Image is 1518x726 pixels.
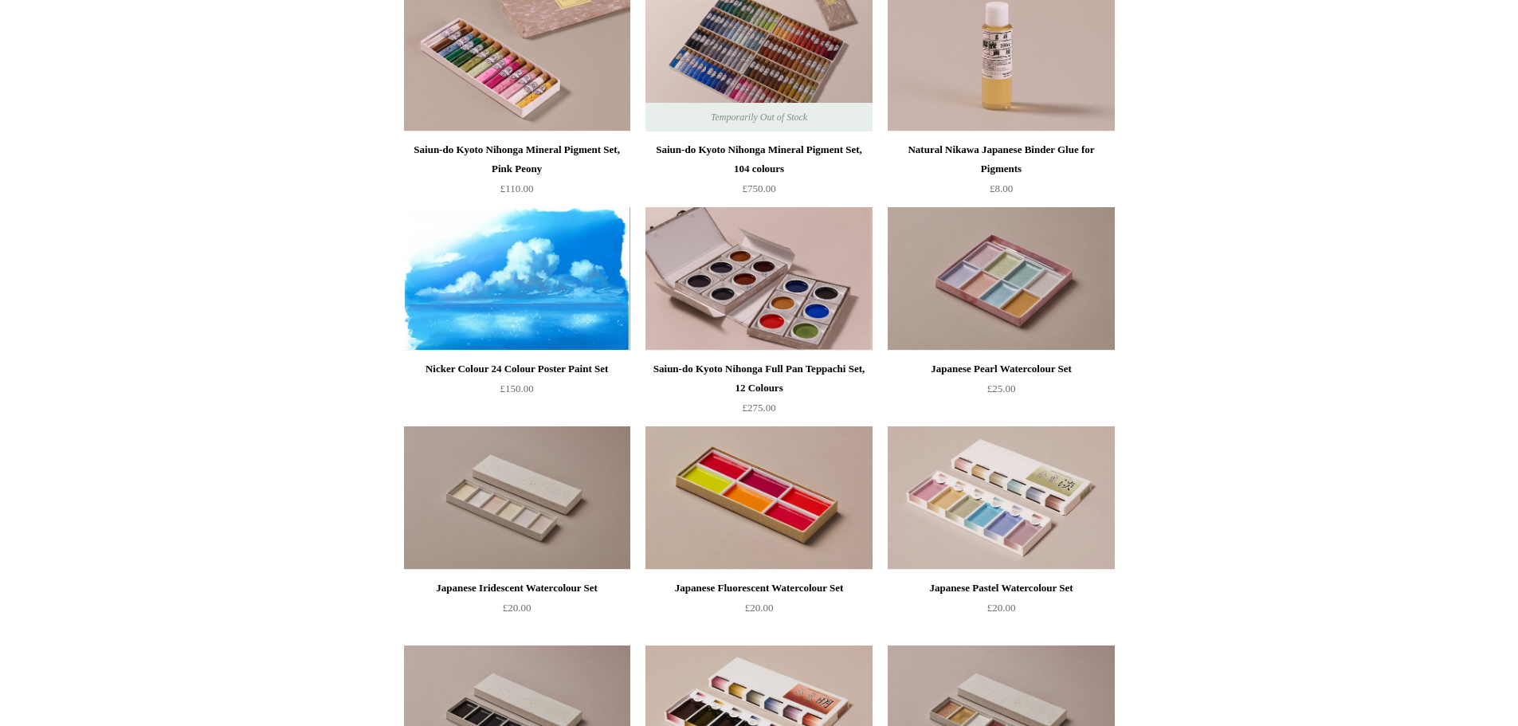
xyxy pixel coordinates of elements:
a: Japanese Iridescent Watercolour Set Japanese Iridescent Watercolour Set [404,426,630,570]
a: Japanese Fluorescent Watercolour Set £20.00 [645,579,872,644]
img: Japanese Pastel Watercolour Set [888,426,1114,570]
a: Japanese Fluorescent Watercolour Set Japanese Fluorescent Watercolour Set [645,426,872,570]
a: Saiun-do Kyoto Nihonga Mineral Pigment Set, Pink Peony £110.00 [404,140,630,206]
a: Nicker Colour 24 Colour Poster Paint Set £150.00 [404,359,630,425]
img: Japanese Fluorescent Watercolour Set [645,426,872,570]
a: Natural Nikawa Japanese Binder Glue for Pigments £8.00 [888,140,1114,206]
a: Nicker Colour 24 Colour Poster Paint Set Nicker Colour 24 Colour Poster Paint Set [404,207,630,351]
a: Japanese Pastel Watercolour Set £20.00 [888,579,1114,644]
span: Temporarily Out of Stock [695,103,823,131]
div: Saiun-do Kyoto Nihonga Full Pan Teppachi Set, 12 Colours [649,359,868,398]
div: Japanese Iridescent Watercolour Set [408,579,626,598]
span: £110.00 [500,182,534,194]
span: £20.00 [745,602,774,614]
img: Japanese Pearl Watercolour Set [888,207,1114,351]
span: £750.00 [742,182,775,194]
img: Nicker Colour 24 Colour Poster Paint Set [404,207,630,351]
div: Saiun-do Kyoto Nihonga Mineral Pigment Set, Pink Peony [408,140,626,179]
div: Japanese Pearl Watercolour Set [892,359,1110,379]
a: Saiun-do Kyoto Nihonga Full Pan Teppachi Set, 12 Colours £275.00 [645,359,872,425]
span: £20.00 [503,602,531,614]
div: Japanese Pastel Watercolour Set [892,579,1110,598]
a: Japanese Pastel Watercolour Set Japanese Pastel Watercolour Set [888,426,1114,570]
a: Japanese Pearl Watercolour Set £25.00 [888,359,1114,425]
span: £8.00 [990,182,1013,194]
span: £275.00 [742,402,775,414]
img: Japanese Iridescent Watercolour Set [404,426,630,570]
a: Saiun-do Kyoto Nihonga Full Pan Teppachi Set, 12 Colours Saiun-do Kyoto Nihonga Full Pan Teppachi... [645,207,872,351]
span: £20.00 [987,602,1016,614]
div: Natural Nikawa Japanese Binder Glue for Pigments [892,140,1110,179]
img: Saiun-do Kyoto Nihonga Full Pan Teppachi Set, 12 Colours [645,207,872,351]
a: Saiun-do Kyoto Nihonga Mineral Pigment Set, 104 colours £750.00 [645,140,872,206]
div: Japanese Fluorescent Watercolour Set [649,579,868,598]
div: Saiun-do Kyoto Nihonga Mineral Pigment Set, 104 colours [649,140,868,179]
div: Nicker Colour 24 Colour Poster Paint Set [408,359,626,379]
span: £150.00 [500,383,533,394]
a: Japanese Pearl Watercolour Set Japanese Pearl Watercolour Set [888,207,1114,351]
span: £25.00 [987,383,1016,394]
a: Japanese Iridescent Watercolour Set £20.00 [404,579,630,644]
